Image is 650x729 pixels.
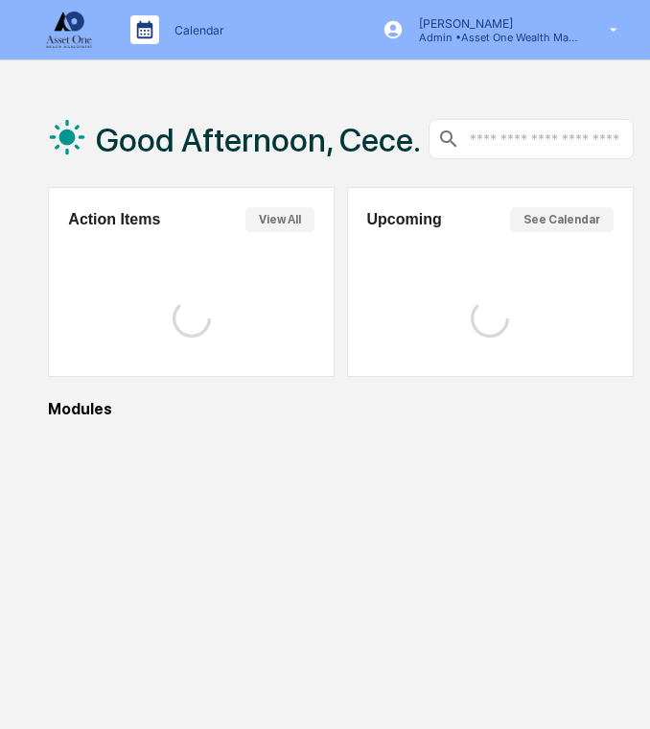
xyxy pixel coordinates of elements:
[96,121,421,159] h1: Good Afternoon, Cece.
[510,207,614,232] button: See Calendar
[68,211,160,228] h2: Action Items
[367,211,442,228] h2: Upcoming
[48,400,633,418] div: Modules
[46,12,92,48] img: logo
[245,207,314,232] button: View All
[159,23,234,37] p: Calendar
[404,16,582,31] p: [PERSON_NAME]
[404,31,582,44] p: Admin • Asset One Wealth Management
